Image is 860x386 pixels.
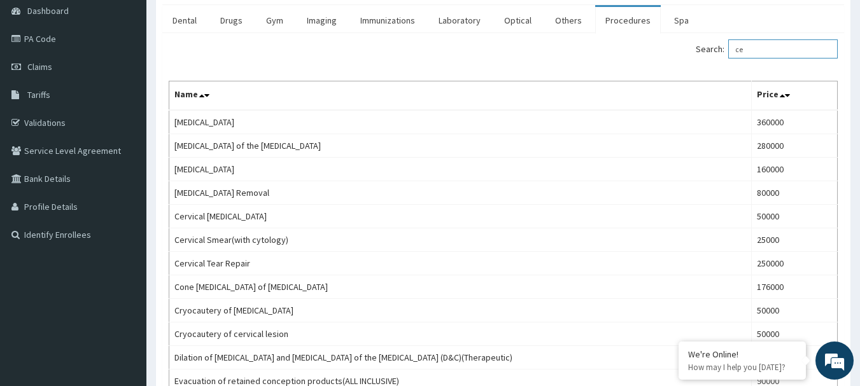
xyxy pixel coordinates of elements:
td: 250000 [751,252,837,275]
td: 360000 [751,110,837,134]
div: We're Online! [688,348,796,360]
p: How may I help you today? [688,362,796,373]
a: Imaging [297,7,347,34]
td: [MEDICAL_DATA] [169,158,752,181]
td: Cervical [MEDICAL_DATA] [169,205,752,228]
img: d_794563401_company_1708531726252_794563401 [24,64,52,95]
a: Laboratory [428,7,491,34]
td: Cryocautery of cervical lesion [169,322,752,346]
input: Search: [728,39,838,59]
textarea: Type your message and hit 'Enter' [6,254,243,298]
a: Optical [494,7,542,34]
td: [MEDICAL_DATA] Removal [169,181,752,205]
a: Gym [256,7,293,34]
a: Spa [664,7,699,34]
div: Chat with us now [66,71,214,88]
td: Dilation of [MEDICAL_DATA] and [MEDICAL_DATA] of the [MEDICAL_DATA] (D&C)(Therapeutic) [169,346,752,369]
label: Search: [696,39,838,59]
th: Name [169,81,752,111]
td: 80000 [751,181,837,205]
div: Minimize live chat window [209,6,239,37]
a: Dental [162,7,207,34]
td: Cone [MEDICAL_DATA] of [MEDICAL_DATA] [169,275,752,299]
td: Cryocautery of [MEDICAL_DATA] [169,299,752,322]
a: Others [545,7,592,34]
td: [MEDICAL_DATA] of the [MEDICAL_DATA] [169,134,752,158]
span: Claims [27,61,52,72]
a: Procedures [595,7,661,34]
td: 50000 [751,322,837,346]
td: 25000 [751,228,837,252]
span: Dashboard [27,5,69,17]
th: Price [751,81,837,111]
td: 280000 [751,134,837,158]
span: We're online! [74,113,176,242]
td: 50000 [751,299,837,322]
a: Drugs [210,7,253,34]
a: Immunizations [350,7,425,34]
td: Cervical Smear(with cytology) [169,228,752,252]
td: 50000 [751,205,837,228]
span: Tariffs [27,89,50,100]
td: 160000 [751,158,837,181]
td: 176000 [751,275,837,299]
td: Cervical Tear Repair [169,252,752,275]
td: [MEDICAL_DATA] [169,110,752,134]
